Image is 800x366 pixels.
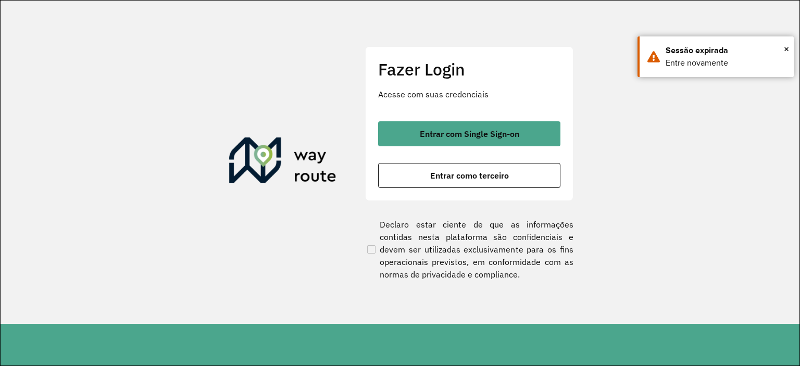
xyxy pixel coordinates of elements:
span: Entrar com Single Sign-on [420,130,519,138]
span: Entrar como terceiro [430,171,509,180]
img: Roteirizador AmbevTech [229,137,336,187]
button: button [378,121,560,146]
div: Entre novamente [666,57,786,69]
p: Acesse com suas credenciais [378,88,560,100]
label: Declaro estar ciente de que as informações contidas nesta plataforma são confidenciais e devem se... [365,218,573,281]
div: Sessão expirada [666,44,786,57]
span: × [784,41,789,57]
button: Close [784,41,789,57]
h2: Fazer Login [378,59,560,79]
button: button [378,163,560,188]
